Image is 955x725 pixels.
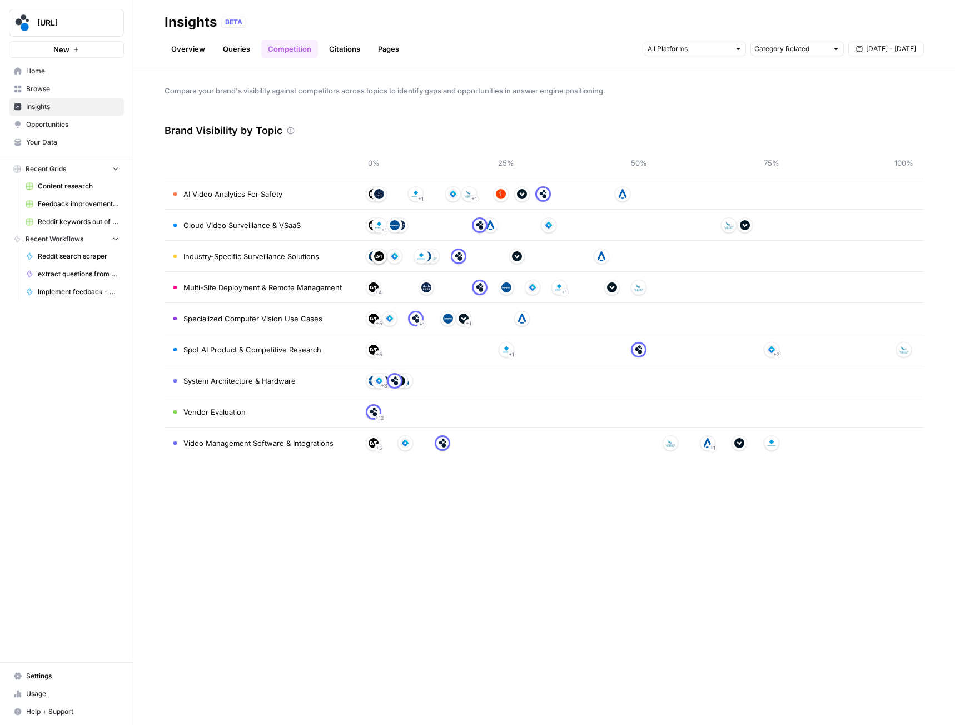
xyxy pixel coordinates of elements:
span: Video Management Software & Integrations [183,438,334,449]
span: extract questions from transcripts [38,269,119,279]
img: 5k28asqduq0zf22aelrzcfdylhyj [374,189,384,199]
span: Browse [26,84,119,94]
span: Opportunities [26,120,119,130]
span: + 1 [471,193,477,205]
span: + 1 [419,319,425,330]
span: Settings [26,671,119,681]
img: vvp1obqpay3biiowoi7joqb04jvm [443,314,453,324]
span: + 12 [375,413,384,424]
span: Vendor Evaluation [183,406,246,418]
span: + 5 [376,349,382,360]
img: mabojh0nvurt3wxgbmrq4jd7wg4s [475,282,485,292]
img: 275p95ixq36w498c6gdufvok9ura [369,220,379,230]
a: extract questions from transcripts [21,265,124,283]
a: Usage [9,685,124,703]
button: Recent Workflows [9,231,124,247]
span: Usage [26,689,119,699]
img: nznuyu4aro0xd9gecrmmppm084a2 [400,438,410,448]
span: + 1 [466,318,471,329]
img: vvp1obqpay3biiowoi7joqb04jvm [390,220,400,230]
span: Help + Support [26,707,119,717]
img: s637lvjf4iaa6v9dbcehav2fvws9 [767,438,777,448]
input: Category Related [754,43,828,54]
span: Industry-Specific Surveillance Solutions [183,251,319,262]
img: 275p95ixq36w498c6gdufvok9ura [374,251,384,261]
img: 3sp693kqy972ncuwguq8zytdyfsx [665,438,675,448]
img: vvp1obqpay3biiowoi7joqb04jvm [369,376,379,386]
img: 41a5wra5o85gy72yayizv5nshoqx [459,314,469,324]
span: Implement feedback - dev [38,287,119,297]
img: 41a5wra5o85gy72yayizv5nshoqx [740,220,750,230]
a: Overview [165,40,212,58]
span: AI Video Analytics For Safety [183,188,282,200]
img: mabojh0nvurt3wxgbmrq4jd7wg4s [634,345,644,355]
img: s637lvjf4iaa6v9dbcehav2fvws9 [501,345,511,355]
img: 275p95ixq36w498c6gdufvok9ura [369,189,379,199]
a: Home [9,62,124,80]
img: mabojh0nvurt3wxgbmrq4jd7wg4s [454,251,464,261]
img: nznuyu4aro0xd9gecrmmppm084a2 [374,376,384,386]
img: nznuyu4aro0xd9gecrmmppm084a2 [544,220,554,230]
span: [DATE] - [DATE] [866,44,916,54]
a: Reddit keywords out of personas [21,213,124,231]
span: Compare your brand's visibility against competitors across topics to identify gaps and opportunit... [165,85,924,96]
a: Implement feedback - dev [21,283,124,301]
a: Content research [21,177,124,195]
h3: Brand Visibility by Topic [165,123,282,138]
img: 41a5wra5o85gy72yayizv5nshoqx [512,251,522,261]
img: vvp1obqpay3biiowoi7joqb04jvm [501,282,511,292]
img: 3sp693kqy972ncuwguq8zytdyfsx [634,282,644,292]
img: 275p95ixq36w498c6gdufvok9ura [369,345,379,355]
img: s637lvjf4iaa6v9dbcehav2fvws9 [411,189,421,199]
span: Insights [26,102,119,112]
span: 50% [628,157,650,168]
span: + 1 [381,225,387,236]
a: Citations [322,40,367,58]
span: 75% [760,157,783,168]
img: s637lvjf4iaa6v9dbcehav2fvws9 [416,251,426,261]
span: + 3 [381,380,387,391]
span: Multi-Site Deployment & Remote Management [183,282,342,293]
div: Insights [165,13,217,31]
span: Home [26,66,119,76]
img: mabojh0nvurt3wxgbmrq4jd7wg4s [437,438,447,448]
img: mabojh0nvurt3wxgbmrq4jd7wg4s [369,407,379,417]
a: Competition [261,40,318,58]
img: ugvke2pwmrt59fwn9be399kzy0mm [618,189,628,199]
img: 275p95ixq36w498c6gdufvok9ura [369,438,379,448]
img: s637lvjf4iaa6v9dbcehav2fvws9 [554,282,564,292]
img: ugvke2pwmrt59fwn9be399kzy0mm [485,220,495,230]
img: 41a5wra5o85gy72yayizv5nshoqx [734,438,744,448]
a: Browse [9,80,124,98]
span: Reddit keywords out of personas [38,217,119,227]
a: Insights [9,98,124,116]
span: Recent Workflows [26,234,83,244]
span: Spot AI Product & Competitive Research [183,344,321,355]
div: BETA [221,17,246,28]
button: [DATE] - [DATE] [848,42,924,56]
img: 3sp693kqy972ncuwguq8zytdyfsx [464,189,474,199]
span: New [53,44,69,55]
span: [URL] [37,17,105,28]
img: nznuyu4aro0xd9gecrmmppm084a2 [448,189,458,199]
img: ugvke2pwmrt59fwn9be399kzy0mm [596,251,606,261]
span: + 1 [509,349,514,360]
span: + 1 [561,287,567,298]
img: mabojh0nvurt3wxgbmrq4jd7wg4s [390,376,400,386]
span: + 5 [376,443,382,454]
button: New [9,41,124,58]
span: 0% [362,157,385,168]
span: Your Data [26,137,119,147]
span: Feedback improvement dev [38,199,119,209]
span: + 4 [375,287,382,298]
img: ugvke2pwmrt59fwn9be399kzy0mm [703,438,713,448]
img: nznuyu4aro0xd9gecrmmppm084a2 [385,314,395,324]
span: Recent Grids [26,164,66,174]
span: + 1 [418,193,424,205]
span: + 1 [710,443,715,454]
a: Feedback improvement dev [21,195,124,213]
span: Cloud Video Surveillance & VSaaS [183,220,301,231]
span: Reddit search scraper [38,251,119,261]
a: Settings [9,667,124,685]
span: 25% [495,157,518,168]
